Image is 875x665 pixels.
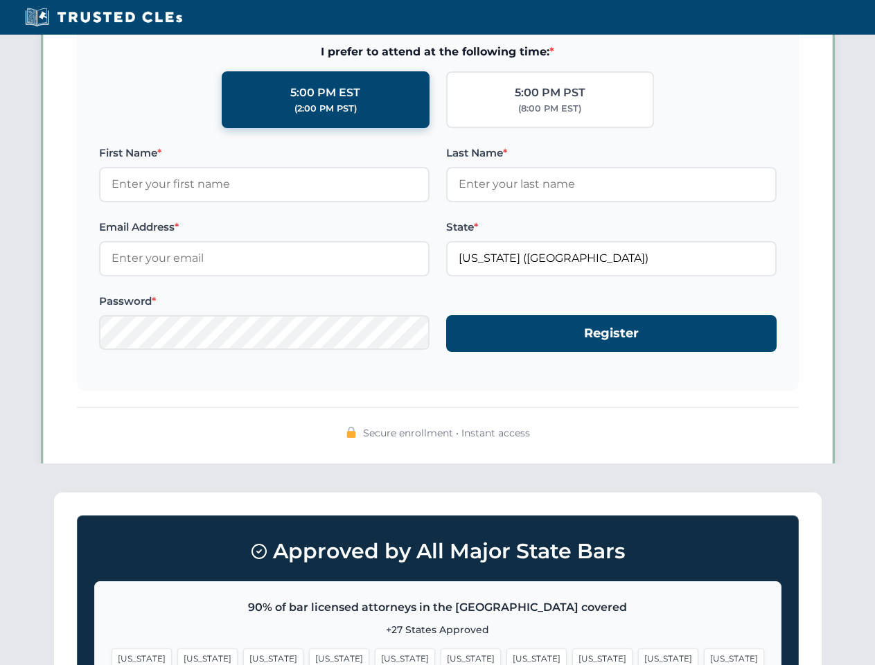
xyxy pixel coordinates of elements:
[112,598,764,617] p: 90% of bar licensed attorneys in the [GEOGRAPHIC_DATA] covered
[99,219,430,236] label: Email Address
[112,622,764,637] p: +27 States Approved
[446,315,777,352] button: Register
[21,7,186,28] img: Trusted CLEs
[446,167,777,202] input: Enter your last name
[99,241,430,276] input: Enter your email
[518,102,581,116] div: (8:00 PM EST)
[294,102,357,116] div: (2:00 PM PST)
[99,293,430,310] label: Password
[446,145,777,161] label: Last Name
[290,84,360,102] div: 5:00 PM EST
[363,425,530,441] span: Secure enrollment • Instant access
[99,145,430,161] label: First Name
[446,219,777,236] label: State
[99,167,430,202] input: Enter your first name
[94,533,781,570] h3: Approved by All Major State Bars
[346,427,357,438] img: 🔒
[446,241,777,276] input: Florida (FL)
[99,43,777,61] span: I prefer to attend at the following time:
[515,84,585,102] div: 5:00 PM PST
